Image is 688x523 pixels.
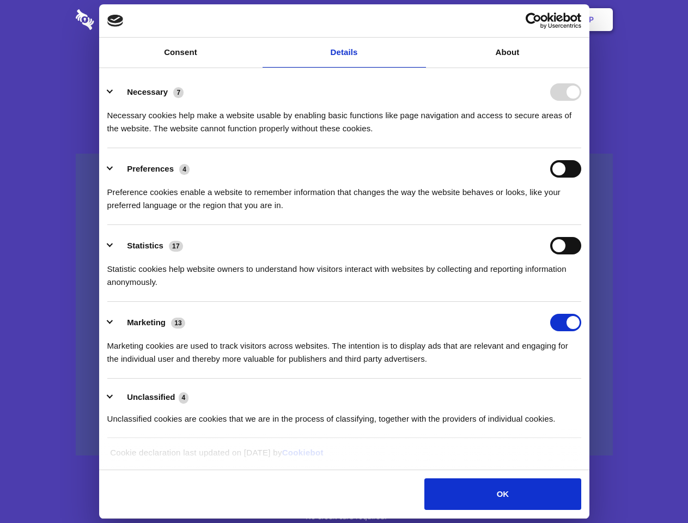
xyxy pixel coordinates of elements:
button: OK [424,478,581,510]
h4: Auto-redaction of sensitive data, encrypted data sharing and self-destructing private chats. Shar... [76,99,613,135]
div: Marketing cookies are used to track visitors across websites. The intention is to display ads tha... [107,331,581,366]
div: Cookie declaration last updated on [DATE] by [102,446,586,467]
a: Contact [442,3,492,37]
h1: Eliminate Slack Data Loss. [76,49,613,88]
button: Unclassified (4) [107,391,196,404]
a: Login [494,3,541,37]
a: Cookiebot [282,448,324,457]
div: Preference cookies enable a website to remember information that changes the way the website beha... [107,178,581,212]
span: 13 [171,318,185,329]
span: 17 [169,241,183,252]
div: Necessary cookies help make a website usable by enabling basic functions like page navigation and... [107,101,581,135]
div: Statistic cookies help website owners to understand how visitors interact with websites by collec... [107,254,581,289]
div: Unclassified cookies are cookies that we are in the process of classifying, together with the pro... [107,404,581,425]
label: Preferences [127,164,174,173]
label: Necessary [127,87,168,96]
label: Marketing [127,318,166,327]
a: Wistia video thumbnail [76,154,613,456]
a: About [426,38,589,68]
span: 4 [179,164,190,175]
button: Necessary (7) [107,83,191,101]
label: Statistics [127,241,163,250]
span: 4 [179,392,189,403]
a: Pricing [320,3,367,37]
img: logo [107,15,124,27]
span: 7 [173,87,184,98]
img: logo-wordmark-white-trans-d4663122ce5f474addd5e946df7df03e33cb6a1c49d2221995e7729f52c070b2.svg [76,9,169,30]
a: Usercentrics Cookiebot - opens in a new window [486,13,581,29]
a: Details [263,38,426,68]
button: Preferences (4) [107,160,197,178]
a: Consent [99,38,263,68]
iframe: Drift Widget Chat Controller [634,469,675,510]
button: Statistics (17) [107,237,190,254]
button: Marketing (13) [107,314,192,331]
